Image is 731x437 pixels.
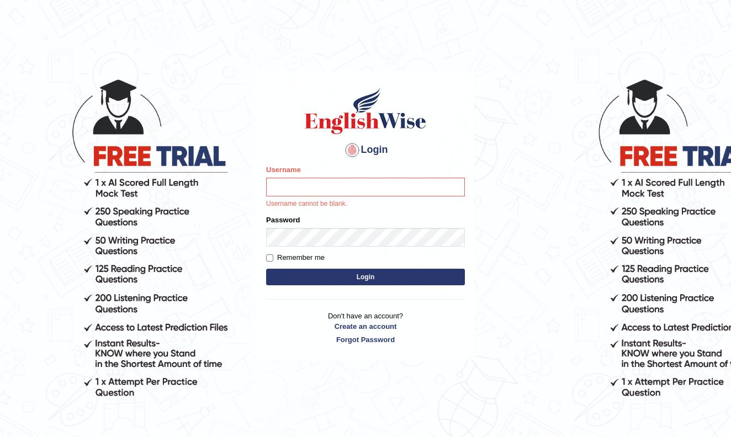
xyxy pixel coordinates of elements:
p: Don't have an account? [266,311,465,345]
button: Login [266,269,465,285]
p: Username cannot be blank. [266,199,465,209]
h4: Login [266,141,465,159]
img: Logo of English Wise sign in for intelligent practice with AI [303,86,428,136]
label: Password [266,215,300,225]
a: Create an account [266,321,465,332]
a: Forgot Password [266,334,465,345]
label: Username [266,164,301,175]
input: Remember me [266,254,273,262]
label: Remember me [266,252,325,263]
